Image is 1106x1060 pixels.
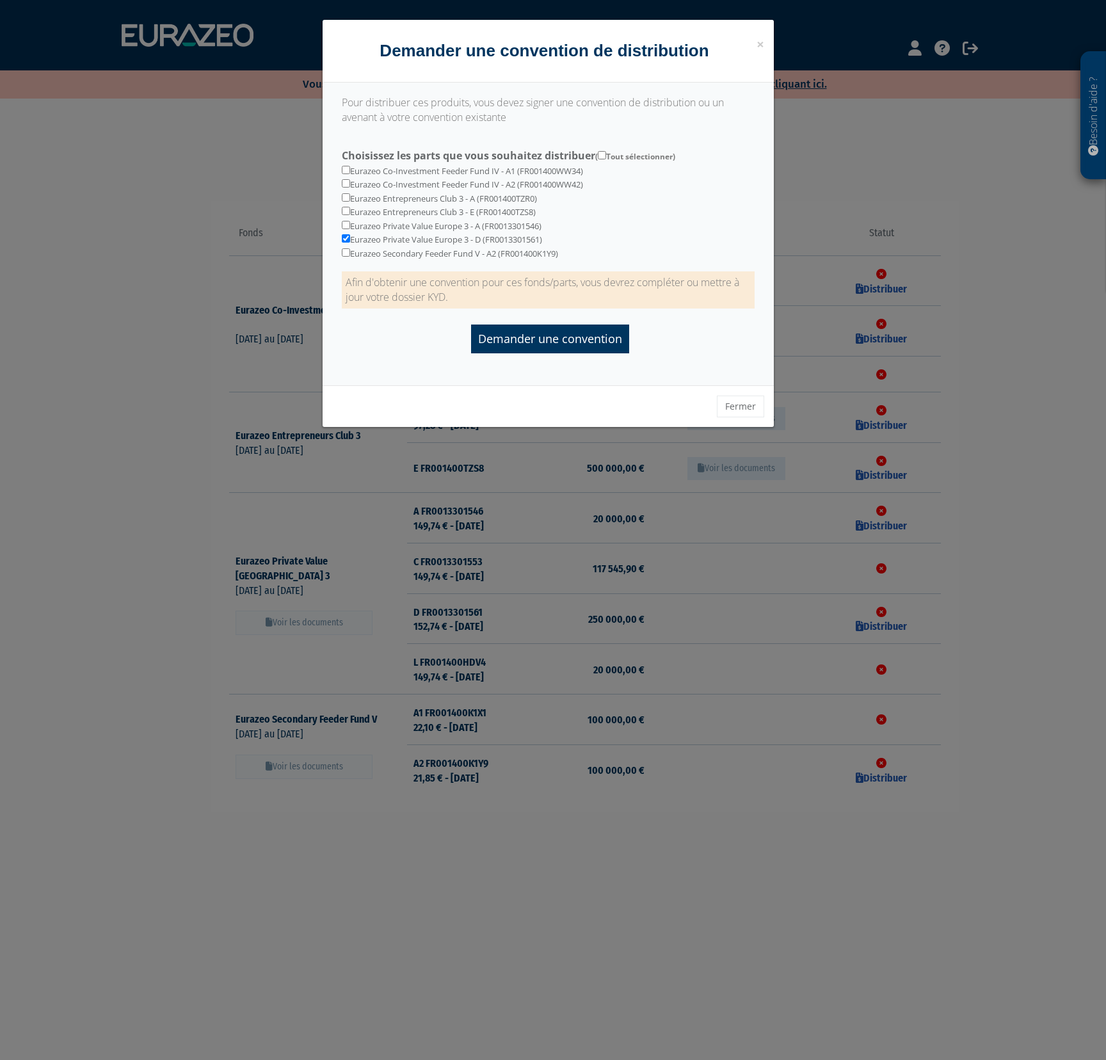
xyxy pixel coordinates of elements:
[471,325,629,353] input: Demander une convention
[342,95,755,125] p: Pour distribuer ces produits, vous devez signer une convention de distribution ou un avenant à vo...
[717,396,764,417] button: Fermer
[757,35,764,53] span: ×
[332,144,764,260] div: Eurazeo Co-Investment Feeder Fund IV - A1 (FR001400WW34) Eurazeo Co-Investment Feeder Fund IV - A...
[595,151,675,162] span: ( Tout sélectionner)
[332,39,764,63] h4: Demander une convention de distribution
[332,144,764,163] label: Choisissez les parts que vous souhaitez distribuer
[1086,58,1101,173] p: Besoin d'aide ?
[342,271,755,309] p: Afin d'obtenir une convention pour ces fonds/parts, vous devrez compléter ou mettre à jour votre ...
